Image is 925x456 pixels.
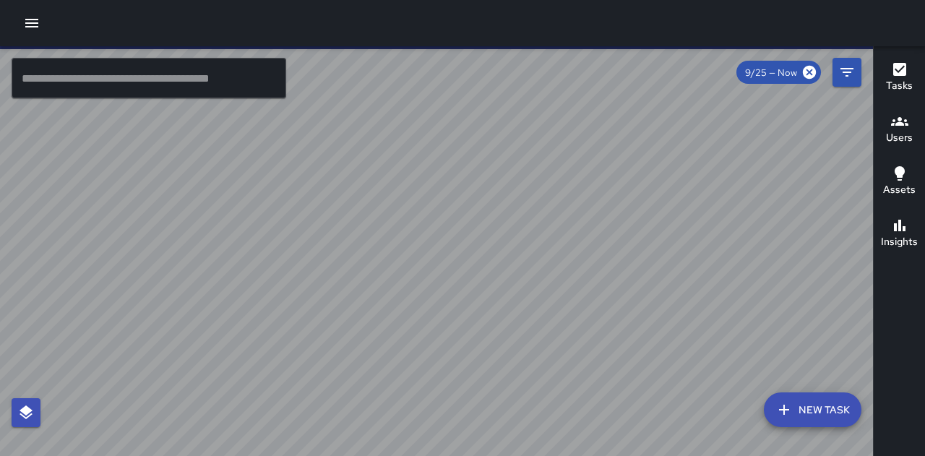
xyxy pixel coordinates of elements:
[764,392,861,427] button: New Task
[886,130,913,146] h6: Users
[736,66,806,79] span: 9/25 — Now
[886,78,913,94] h6: Tasks
[881,234,918,250] h6: Insights
[874,104,925,156] button: Users
[874,156,925,208] button: Assets
[874,208,925,260] button: Insights
[736,61,821,84] div: 9/25 — Now
[883,182,916,198] h6: Assets
[874,52,925,104] button: Tasks
[832,58,861,87] button: Filters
